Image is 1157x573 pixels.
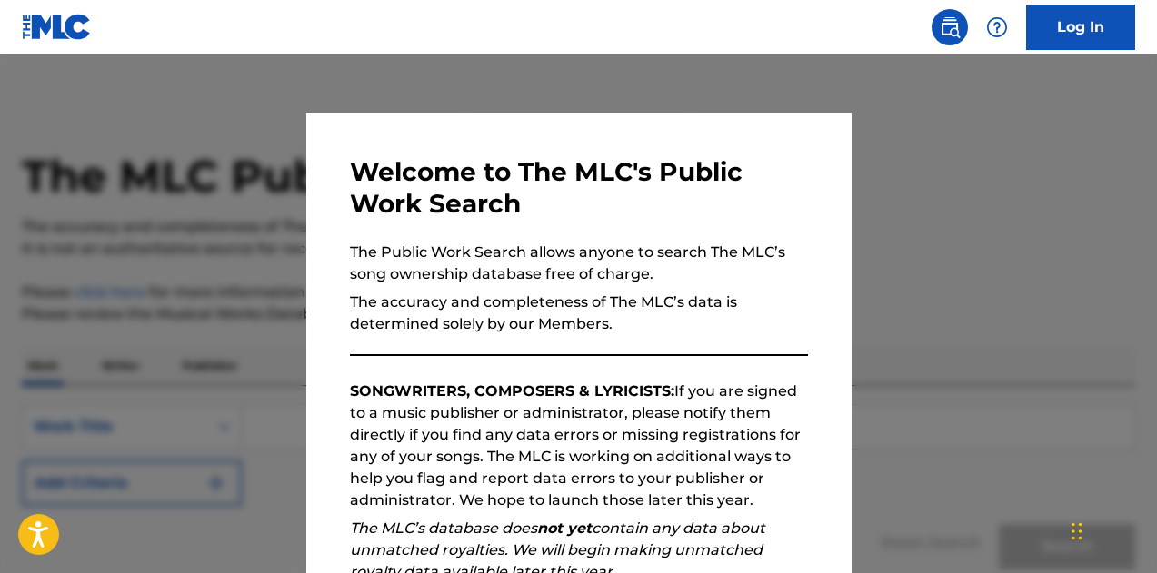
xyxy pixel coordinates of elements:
p: If you are signed to a music publisher or administrator, please notify them directly if you find ... [350,380,808,511]
iframe: Chat Widget [1066,486,1157,573]
img: MLC Logo [22,14,92,40]
strong: SONGWRITERS, COMPOSERS & LYRICISTS: [350,382,674,400]
a: Public Search [932,9,968,45]
p: The Public Work Search allows anyone to search The MLC’s song ownership database free of charge. [350,242,808,285]
div: Help [979,9,1015,45]
img: help [986,16,1008,38]
strong: not yet [537,519,592,537]
h3: Welcome to The MLC's Public Work Search [350,156,808,220]
p: The accuracy and completeness of The MLC’s data is determined solely by our Members. [350,291,808,335]
div: Arrastrar [1072,504,1082,558]
a: Log In [1026,5,1135,50]
img: search [939,16,961,38]
div: Widget de chat [1066,486,1157,573]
